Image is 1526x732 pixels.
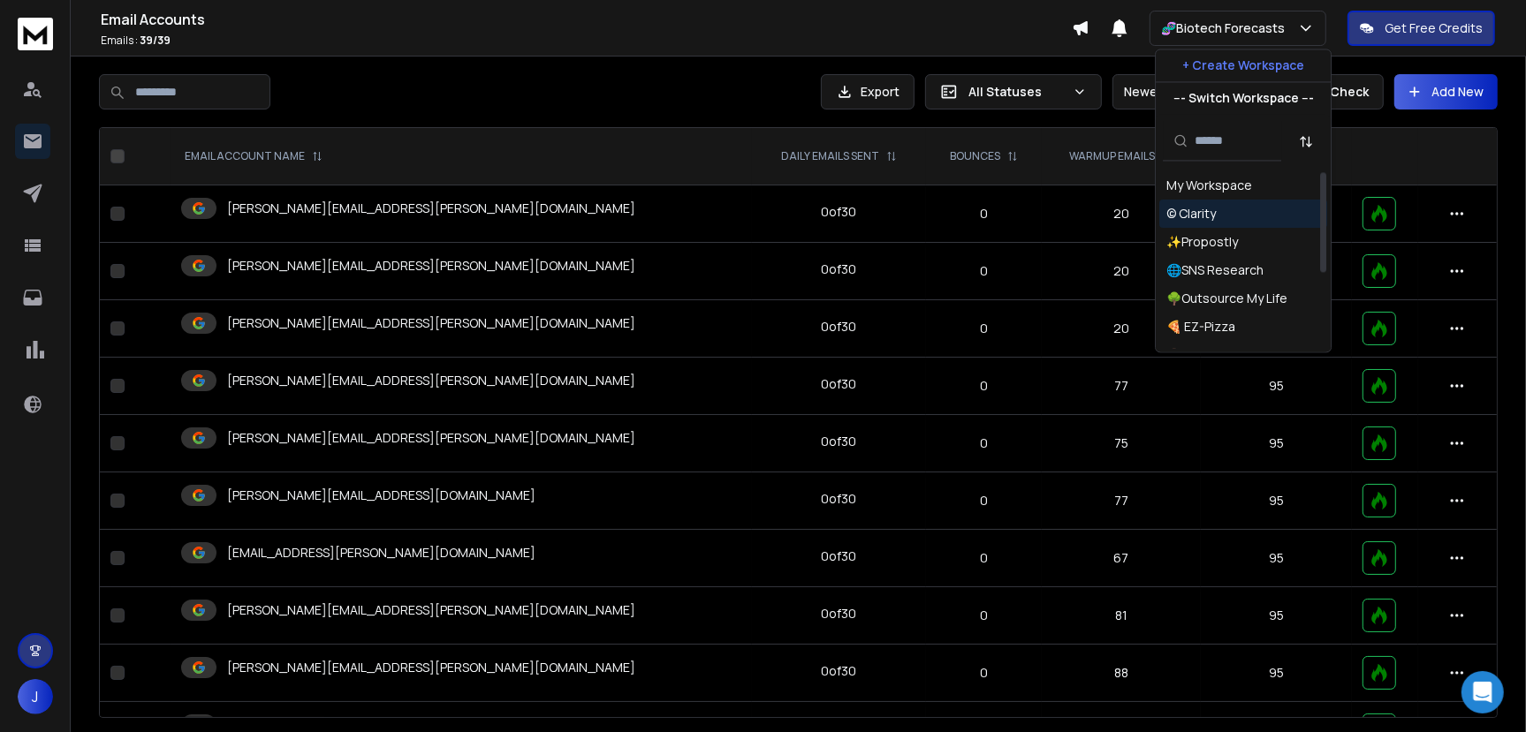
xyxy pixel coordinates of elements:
p: [PERSON_NAME][EMAIL_ADDRESS][PERSON_NAME][DOMAIN_NAME] [227,372,635,389]
button: Sort by Sort A-Z [1288,124,1324,159]
button: Newest [1112,74,1227,109]
p: 0 [937,607,1031,624]
div: 🌐SNS Research [1166,261,1264,279]
td: 95 [1201,530,1352,587]
td: 95 [1201,358,1352,415]
p: 0 [937,377,1031,395]
p: 🧬Biotech Forecasts [1161,19,1292,37]
p: [EMAIL_ADDRESS][PERSON_NAME][DOMAIN_NAME] [227,544,535,562]
p: [PERSON_NAME][EMAIL_ADDRESS][PERSON_NAME][DOMAIN_NAME] [227,257,635,275]
p: + Create Workspace [1182,57,1304,74]
p: 0 [937,664,1031,682]
button: + Create Workspace [1156,49,1331,81]
p: [PERSON_NAME][EMAIL_ADDRESS][DOMAIN_NAME] [227,487,535,504]
p: [PERSON_NAME][EMAIL_ADDRESS][PERSON_NAME][DOMAIN_NAME] [227,200,635,217]
p: WARMUP EMAILS [1070,149,1156,163]
td: 95 [1201,645,1352,702]
p: 0 [937,205,1031,223]
div: 0 of 30 [822,318,857,336]
td: 77 [1042,358,1201,415]
p: All Statuses [968,83,1066,101]
div: Open Intercom Messenger [1461,671,1504,713]
div: My Workspace [1166,177,1252,194]
button: Get Free Credits [1348,11,1495,46]
div: 0 of 30 [822,260,857,278]
p: Emails : [101,34,1072,48]
div: 0 of 30 [822,203,857,221]
span: 39 / 39 [140,33,171,48]
div: 0 of 30 [822,605,857,623]
button: J [18,679,53,714]
div: 0 of 30 [822,547,857,565]
p: DAILY EMAILS SENT [781,149,879,163]
p: [PERSON_NAME][EMAIL_ADDRESS][PERSON_NAME][DOMAIN_NAME] [227,314,635,332]
p: 0 [937,262,1031,280]
img: logo [18,18,53,50]
td: 67 [1042,530,1201,587]
p: 0 [937,320,1031,337]
td: 95 [1201,472,1352,530]
div: EMAIL ACCOUNT NAME [185,149,323,163]
td: 81 [1042,587,1201,645]
p: 0 [937,549,1031,567]
p: [PERSON_NAME][EMAIL_ADDRESS][PERSON_NAME][DOMAIN_NAME] [227,601,635,619]
div: 0 of 30 [822,490,857,508]
button: Add New [1394,74,1498,109]
button: Export [821,74,915,109]
div: 👨🏽‍💻 Keep Coders [1166,346,1261,364]
p: BOUNCES [950,149,1000,163]
td: 88 [1042,645,1201,702]
td: 75 [1042,415,1201,472]
div: 🌳Outsource My Life [1166,290,1287,307]
div: 0 of 30 [822,662,857,680]
div: 0 of 30 [822,375,857,393]
div: 0 of 30 [822,433,857,450]
td: 20 [1042,243,1201,300]
p: Get Free Credits [1385,19,1483,37]
td: 20 [1042,185,1201,243]
div: 🍕 EZ-Pizza [1166,318,1235,336]
p: 0 [937,434,1031,452]
h1: Email Accounts [101,9,1072,30]
td: 20 [1042,300,1201,358]
td: 95 [1201,587,1352,645]
td: 95 [1201,415,1352,472]
div: © Clarity [1166,205,1216,223]
p: --- Switch Workspace --- [1173,89,1314,107]
div: ✨Propostly [1166,233,1238,251]
p: [PERSON_NAME][EMAIL_ADDRESS][PERSON_NAME][DOMAIN_NAME] [227,659,635,676]
p: 0 [937,492,1031,509]
td: 77 [1042,472,1201,530]
p: [PERSON_NAME][EMAIL_ADDRESS][PERSON_NAME][DOMAIN_NAME] [227,429,635,447]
